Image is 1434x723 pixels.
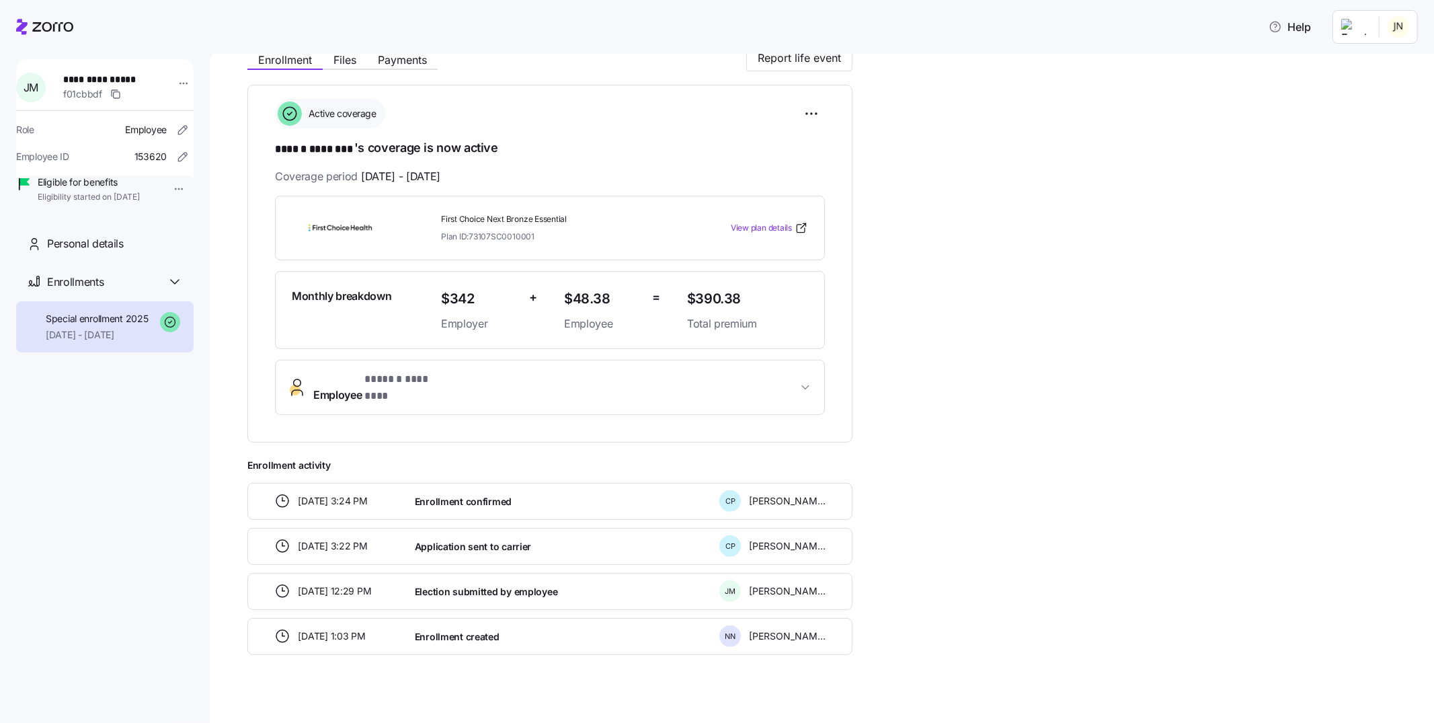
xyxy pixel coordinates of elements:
[746,44,852,71] button: Report life event
[731,222,792,235] span: View plan details
[652,288,660,307] span: =
[687,315,808,332] span: Total premium
[725,588,735,595] span: J M
[47,274,104,291] span: Enrollments
[687,288,808,310] span: $390.38
[1269,19,1311,35] span: Help
[46,312,149,326] span: Special enrollment 2025
[725,633,735,640] span: N N
[1258,13,1322,40] button: Help
[415,495,512,508] span: Enrollment confirmed
[46,328,149,342] span: [DATE] - [DATE]
[441,315,518,332] span: Employer
[298,539,368,553] span: [DATE] 3:22 PM
[749,539,826,553] span: [PERSON_NAME]
[731,221,808,235] a: View plan details
[749,494,826,508] span: [PERSON_NAME]
[758,50,841,66] span: Report life event
[125,123,167,137] span: Employee
[63,87,102,101] span: f01cbbdf
[564,288,641,310] span: $48.38
[1388,16,1409,38] img: ea2b31c6a8c0fa5d6bc893b34d6c53ce
[247,459,852,472] span: Enrollment activity
[441,214,676,225] span: First Choice Next Bronze Essential
[749,630,826,643] span: [PERSON_NAME]
[305,107,376,120] span: Active coverage
[16,123,34,137] span: Role
[725,543,735,550] span: C P
[415,630,500,644] span: Enrollment created
[1341,19,1368,35] img: Employer logo
[441,231,534,242] span: Plan ID: 73107SC0010001
[564,315,641,332] span: Employee
[298,630,366,643] span: [DATE] 1:03 PM
[333,54,356,65] span: Files
[16,150,69,163] span: Employee ID
[292,213,389,243] img: First Choice Health
[298,584,372,598] span: [DATE] 12:29 PM
[258,54,312,65] span: Enrollment
[38,192,140,203] span: Eligibility started on [DATE]
[529,288,537,307] span: +
[292,288,392,305] span: Monthly breakdown
[725,498,735,505] span: C P
[275,139,825,158] h1: 's coverage is now active
[441,288,518,310] span: $342
[298,494,368,508] span: [DATE] 3:24 PM
[47,235,124,252] span: Personal details
[38,176,140,189] span: Eligible for benefits
[415,540,531,554] span: Application sent to carrier
[378,54,427,65] span: Payments
[275,168,440,185] span: Coverage period
[749,584,826,598] span: [PERSON_NAME]
[24,82,38,93] span: J M
[134,150,167,163] span: 153620
[313,371,449,404] span: Employee
[415,585,558,599] span: Election submitted by employee
[361,168,440,185] span: [DATE] - [DATE]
